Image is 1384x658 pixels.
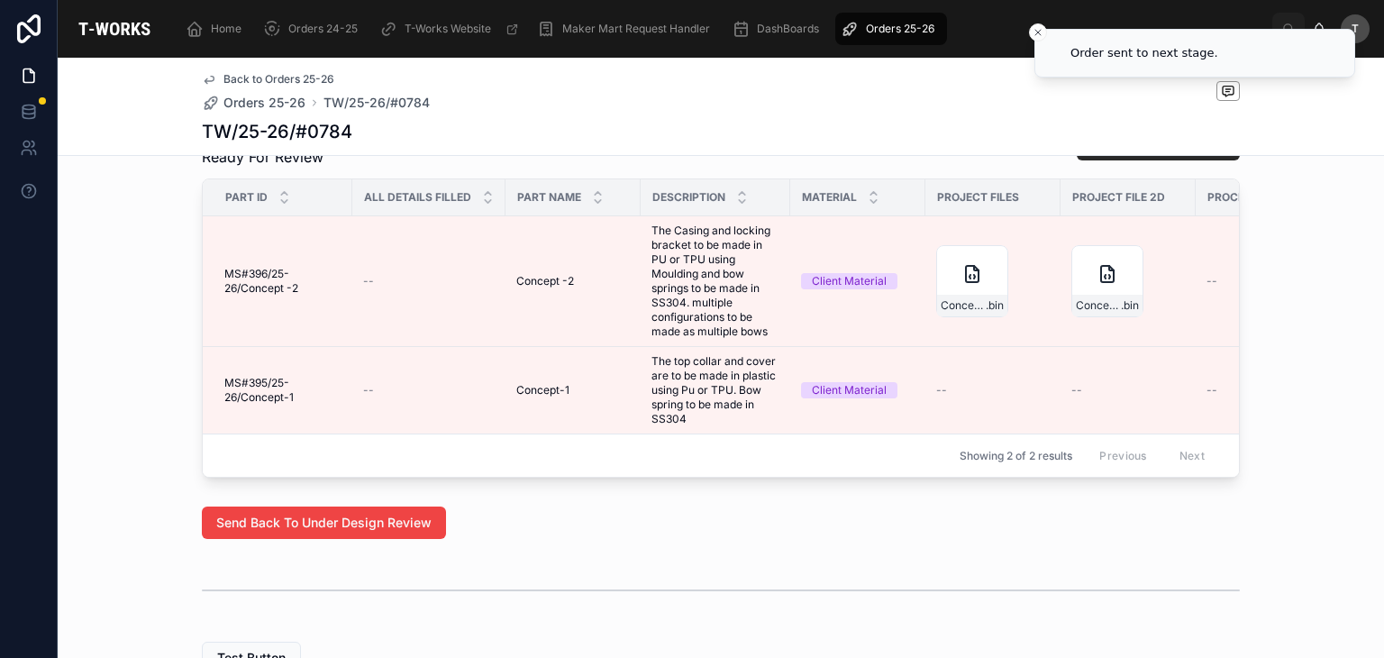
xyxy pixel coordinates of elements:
a: Back to Orders 25-26 [202,72,334,87]
span: -- [1206,274,1217,288]
a: Maker Mart Request Handler [532,13,723,45]
a: TW/25-26/#0784 [323,94,430,112]
span: -- [936,383,947,398]
span: .bin [986,298,1004,313]
span: -- [363,383,374,398]
span: Project Files [937,190,1019,205]
span: Back to Orders 25-26 [223,72,334,87]
span: Part ID [225,190,268,205]
span: Concept-1 [516,383,569,398]
span: Material [802,190,857,205]
a: T-Works Website [374,13,528,45]
a: Orders 24-25 [258,13,370,45]
a: Orders 25-26 [202,94,305,112]
span: Project File 2D [1072,190,1165,205]
span: Send Back To Under Design Review [216,514,432,532]
div: Order sent to next stage. [1070,44,1218,62]
span: -- [1071,383,1082,398]
span: DashBoards [757,22,819,36]
span: T [1352,22,1359,36]
span: Description [652,190,725,205]
span: Maker Mart Request Handler [562,22,710,36]
button: Send Back To Under Design Review [202,507,446,539]
span: Part Name [517,190,581,205]
span: The top collar and cover are to be made in plastic using Pu or TPU. Bow spring to be made in SS304 [651,354,779,426]
div: Client Material [812,382,887,398]
span: Showing 2 of 2 results [960,449,1072,463]
span: Process Type [1207,190,1290,205]
span: T-Works Website [405,22,491,36]
button: Close toast [1029,23,1047,41]
div: Client Material [812,273,887,289]
span: -- [1206,383,1217,398]
span: Concept-2 [941,298,986,313]
span: MS#395/25-26/Concept-1 [224,376,341,405]
span: Home [211,22,241,36]
span: All Details Filled [364,190,471,205]
span: Orders 25-26 [223,94,305,112]
span: .bin [1121,298,1139,313]
span: -- [363,274,374,288]
a: Orders 25-26 [835,13,947,45]
span: Ready For Review [202,146,323,168]
span: Concept -2 [516,274,574,288]
a: Home [180,13,254,45]
a: DashBoards [726,13,832,45]
span: Concept-2 [1076,298,1121,313]
span: The Casing and locking bracket to be made in PU or TPU using Moulding and bow springs to be made ... [651,224,779,339]
img: App logo [72,14,157,43]
span: MS#396/25-26/Concept -2 [224,267,341,296]
span: Orders 25-26 [866,22,934,36]
span: Orders 24-25 [288,22,358,36]
h1: TW/25-26/#0784 [202,119,352,144]
div: scrollable content [171,9,1272,49]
